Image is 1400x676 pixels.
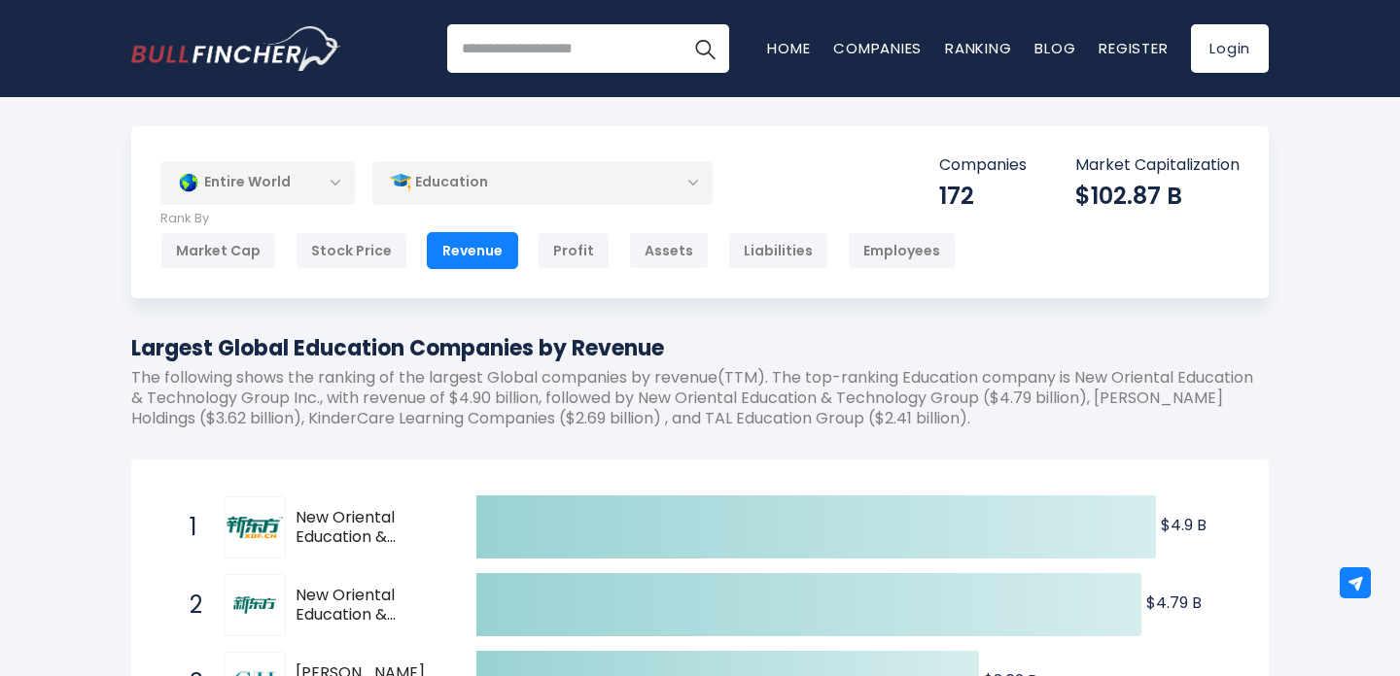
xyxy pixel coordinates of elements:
span: 1 [180,511,199,544]
div: Entire World [160,160,355,205]
img: New Oriental Education & Technology Group [227,577,283,633]
img: New Oriental Education & Technology Group Inc. [227,499,283,556]
p: Companies [939,155,1027,176]
a: Home [767,38,810,58]
text: $4.79 B [1146,591,1202,614]
div: Education [372,160,713,205]
p: The following shows the ranking of the largest Global companies by revenue(TTM). The top-ranking ... [131,368,1269,428]
div: Stock Price [296,232,407,269]
div: Market Cap [160,232,276,269]
a: Companies [833,38,922,58]
p: Rank By [160,211,956,227]
span: 2 [180,589,199,622]
a: Go to homepage [131,26,340,71]
div: Revenue [427,232,518,269]
a: Register [1099,38,1168,58]
div: Employees [848,232,956,269]
div: 172 [939,181,1027,211]
span: New Oriental Education & Technology Group Inc. [296,508,442,549]
div: Profit [538,232,610,269]
div: Liabilities [728,232,828,269]
div: $102.87 B [1075,181,1240,211]
img: Bullfincher logo [131,26,341,71]
a: Blog [1034,38,1075,58]
text: $4.9 B [1161,514,1207,536]
div: Assets [629,232,709,269]
button: Search [681,24,729,73]
a: Login [1191,24,1269,73]
span: New Oriental Education & Technology Group [296,586,442,626]
a: Ranking [945,38,1011,58]
p: Market Capitalization [1075,155,1240,176]
h1: Largest Global Education Companies by Revenue [131,332,1269,364]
